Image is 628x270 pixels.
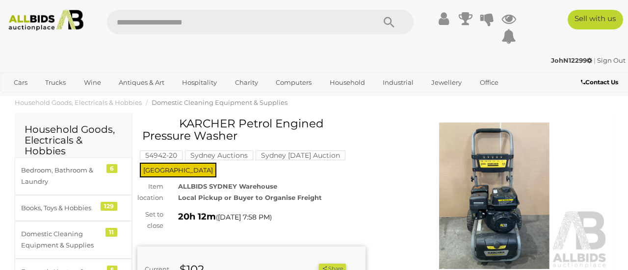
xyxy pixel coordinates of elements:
a: Sydney Auctions [185,151,253,159]
div: Domestic Cleaning Equipment & Supplies [21,228,102,251]
a: Industrial [376,74,420,91]
a: Sign Out [597,56,626,64]
div: Set to close [130,209,171,232]
div: 6 [106,164,117,173]
a: Sydney [DATE] Auction [256,151,345,159]
img: KARCHER Petrol Engined Pressure Washer [380,123,608,270]
a: Computers [269,74,318,91]
button: Search [365,10,414,34]
a: 54942-20 [140,151,183,159]
span: [GEOGRAPHIC_DATA] [140,163,216,177]
img: Allbids.com.au [4,10,87,31]
a: Domestic Cleaning Equipment & Supplies 11 [15,221,132,259]
a: Books, Toys & Hobbies 129 [15,195,132,221]
div: Books, Toys & Hobbies [21,202,102,214]
a: Hospitality [176,74,223,91]
div: Item location [130,181,171,204]
strong: 20h 12m [178,211,216,222]
a: [GEOGRAPHIC_DATA] [45,91,128,107]
a: Cars [7,74,34,91]
a: Charity [229,74,264,91]
a: Contact Us [581,77,621,88]
a: Domestic Cleaning Equipment & Supplies [152,98,288,106]
span: [DATE] 7:58 PM [218,213,270,221]
mark: Sydney Auctions [185,150,253,160]
b: Contact Us [581,78,618,86]
mark: Sydney [DATE] Auction [256,150,345,160]
span: ( ) [216,213,272,221]
h1: KARCHER Petrol Engined Pressure Washer [142,118,363,143]
span: | [594,56,596,64]
a: Sports [7,91,40,107]
mark: 54942-20 [140,150,183,160]
strong: ALLBIDS SYDNEY Warehouse [178,182,277,190]
h2: Household Goods, Electricals & Hobbies [25,124,122,156]
a: Trucks [39,74,72,91]
a: Office [473,74,505,91]
strong: JohN12299 [551,56,592,64]
div: 129 [101,202,117,211]
strong: Local Pickup or Buyer to Organise Freight [178,194,322,201]
a: Wine [78,74,107,91]
a: Household Goods, Electricals & Hobbies [15,98,142,106]
a: JohN12299 [551,56,594,64]
a: Antiques & Art [112,74,171,91]
a: Jewellery [425,74,468,91]
a: Bedroom, Bathroom & Laundry 6 [15,157,132,195]
div: Bedroom, Bathroom & Laundry [21,165,102,188]
a: Sell with us [568,10,623,29]
div: 11 [105,228,117,237]
a: Household [323,74,371,91]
